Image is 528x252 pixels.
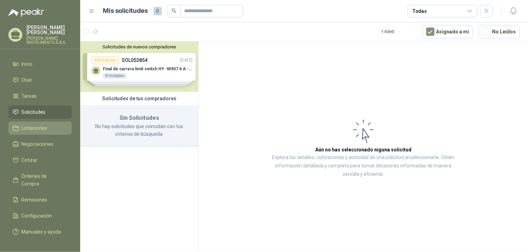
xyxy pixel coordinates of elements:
[8,105,72,119] a: Solicitudes
[8,209,72,222] a: Configuración
[89,123,190,138] p: No hay solicitudes que coincidan con tus criterios de búsqueda.
[8,153,72,167] a: Cotizar
[22,92,37,100] span: Tareas
[412,7,427,15] div: Todas
[83,44,196,49] button: Solicitudes de nuevos compradores
[27,25,72,35] p: [PERSON_NAME] [PERSON_NAME]
[269,153,458,179] p: Explora los detalles, cotizaciones y actividad de una solicitud al seleccionarla. Obtén informaci...
[22,108,46,116] span: Solicitudes
[8,121,72,135] a: Licitaciones
[80,41,198,92] div: Solicitudes de nuevos compradoresPor cotizarSOL053854[DATE] Final de carrera limit switch HY -M90...
[315,146,412,153] h3: Aún no has seleccionado niguna solicitud
[22,196,47,204] span: Remisiones
[478,25,520,38] button: No Leídos
[8,89,72,103] a: Tareas
[8,57,72,71] a: Inicio
[22,140,54,148] span: Negociaciones
[8,73,72,87] a: Chat
[22,172,65,188] span: Órdenes de Compra
[22,76,32,84] span: Chat
[22,212,52,220] span: Configuración
[89,113,190,123] h3: Sin Solicitudes
[381,26,417,37] div: 1 - 0 de 0
[22,60,33,68] span: Inicio
[22,124,47,132] span: Licitaciones
[8,137,72,151] a: Negociaciones
[8,170,72,190] a: Órdenes de Compra
[8,193,72,206] a: Remisiones
[8,225,72,238] a: Manuales y ayuda
[27,36,72,45] p: [PERSON_NAME] INSTRUMENTS S.A.S.
[8,8,44,17] img: Logo peakr
[153,7,162,15] span: 0
[22,156,38,164] span: Cotizar
[80,92,198,105] div: Solicitudes de tus compradores
[22,228,61,236] span: Manuales y ayuda
[172,8,176,13] span: search
[422,25,473,38] button: Asignado a mi
[103,6,148,16] h1: Mis solicitudes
